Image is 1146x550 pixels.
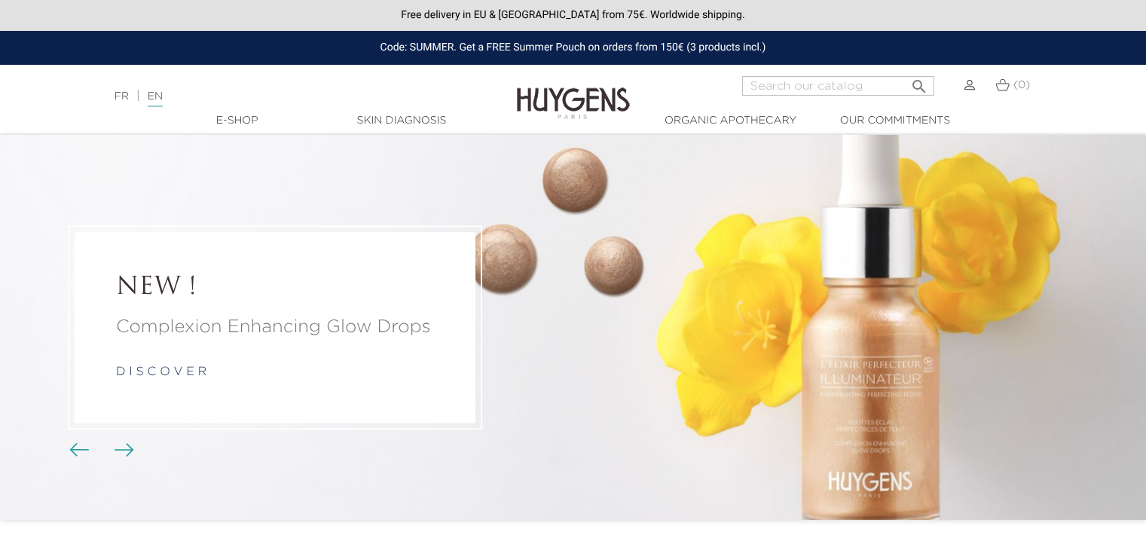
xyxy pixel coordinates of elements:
a: Complexion Enhancing Glow Drops [116,313,434,341]
input: Search [742,76,934,96]
a: EN [148,91,163,107]
a: d i s c o v e r [116,366,206,378]
a: Our commitments [820,113,970,129]
a: FR [115,91,129,102]
div: Carousel buttons [75,439,124,462]
a: Organic Apothecary [656,113,806,129]
i:  [910,73,928,91]
span: (0) [1013,80,1030,90]
img: Huygens [517,63,630,121]
a: E-Shop [162,113,313,129]
a: Skin Diagnosis [326,113,477,129]
div: | [107,87,466,105]
button:  [906,72,933,92]
a: NEW ! [116,273,434,302]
